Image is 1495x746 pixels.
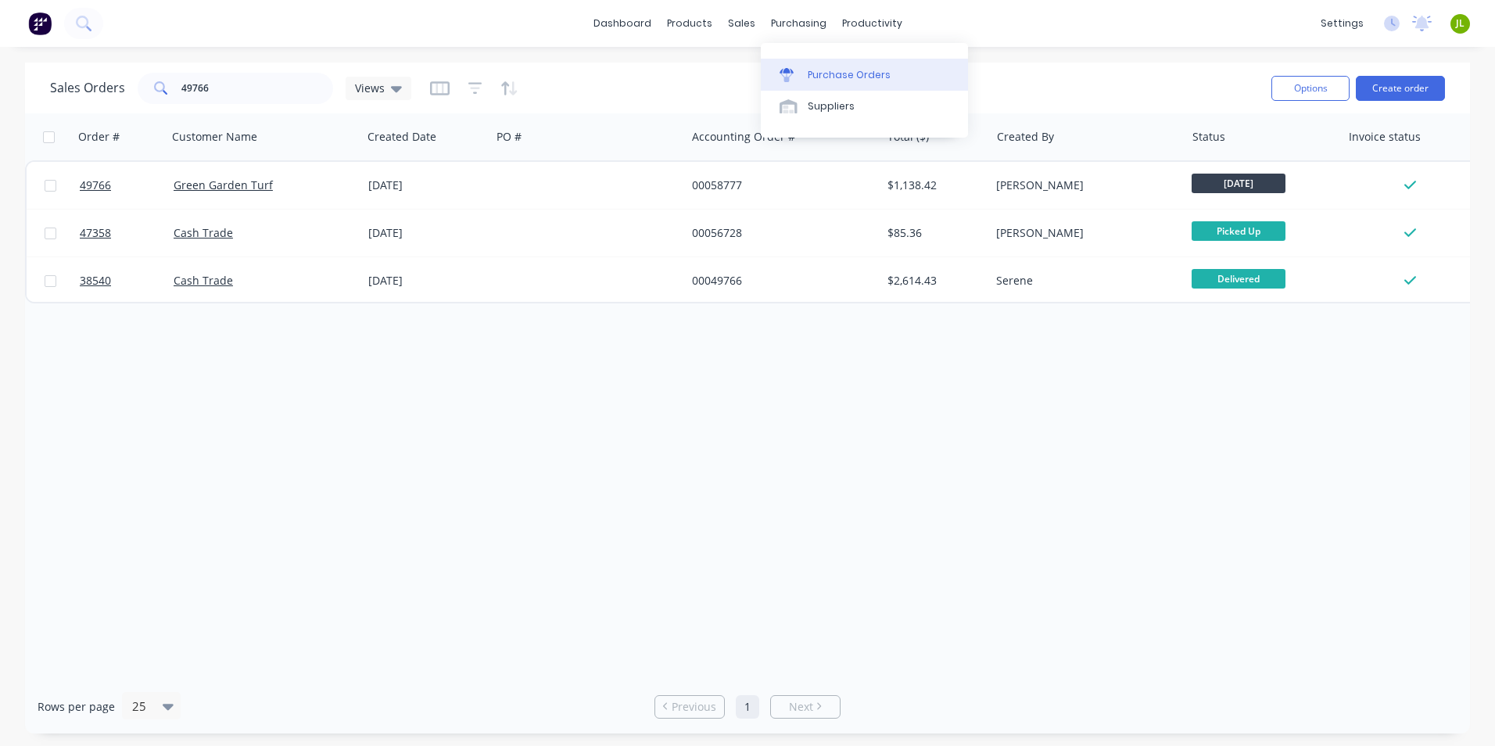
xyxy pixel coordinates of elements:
[38,699,115,715] span: Rows per page
[1356,76,1445,101] button: Create order
[586,12,659,35] a: dashboard
[1271,76,1350,101] button: Options
[1349,129,1421,145] div: Invoice status
[80,178,111,193] span: 49766
[80,162,174,209] a: 49766
[997,129,1054,145] div: Created By
[368,225,485,241] div: [DATE]
[692,178,866,193] div: 00058777
[659,12,720,35] div: products
[808,68,891,82] div: Purchase Orders
[1192,221,1285,241] span: Picked Up
[720,12,763,35] div: sales
[368,178,485,193] div: [DATE]
[736,695,759,719] a: Page 1 is your current page
[692,273,866,289] div: 00049766
[887,273,979,289] div: $2,614.43
[789,699,813,715] span: Next
[1192,269,1285,289] span: Delivered
[808,99,855,113] div: Suppliers
[1192,129,1225,145] div: Status
[887,225,979,241] div: $85.36
[996,225,1170,241] div: [PERSON_NAME]
[80,257,174,304] a: 38540
[763,12,834,35] div: purchasing
[1192,174,1285,193] span: [DATE]
[174,178,273,192] a: Green Garden Turf
[996,273,1170,289] div: Serene
[648,695,847,719] ul: Pagination
[181,73,334,104] input: Search...
[655,699,724,715] a: Previous page
[692,129,795,145] div: Accounting Order #
[50,81,125,95] h1: Sales Orders
[1313,12,1371,35] div: settings
[28,12,52,35] img: Factory
[834,12,910,35] div: productivity
[80,225,111,241] span: 47358
[996,178,1170,193] div: [PERSON_NAME]
[174,225,233,240] a: Cash Trade
[368,273,485,289] div: [DATE]
[771,699,840,715] a: Next page
[887,178,979,193] div: $1,138.42
[497,129,522,145] div: PO #
[172,129,257,145] div: Customer Name
[80,273,111,289] span: 38540
[367,129,436,145] div: Created Date
[761,91,968,122] a: Suppliers
[672,699,716,715] span: Previous
[174,273,233,288] a: Cash Trade
[80,210,174,256] a: 47358
[78,129,120,145] div: Order #
[1456,16,1465,30] span: JL
[355,80,385,96] span: Views
[761,59,968,90] a: Purchase Orders
[692,225,866,241] div: 00056728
